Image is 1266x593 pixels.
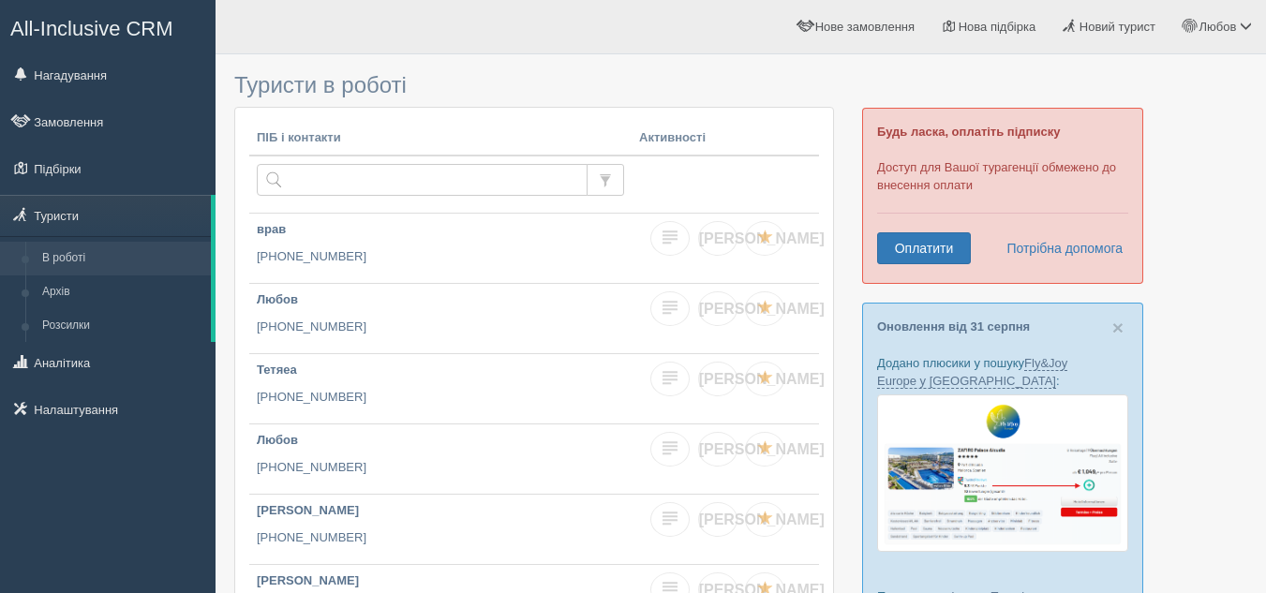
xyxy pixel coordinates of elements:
b: Будь ласка, оплатіть підписку [877,125,1060,139]
p: Додано плюсики у пошуку : [877,354,1128,390]
span: Туристи в роботі [234,72,407,97]
a: [PERSON_NAME] [698,291,737,326]
a: Архів [34,275,211,309]
span: Новий турист [1080,20,1155,34]
span: [PERSON_NAME] [699,441,825,457]
b: Любов [257,433,298,447]
b: [PERSON_NAME] [257,573,359,587]
div: Доступ для Вашої турагенції обмежено до внесення оплати [862,108,1143,284]
span: [PERSON_NAME] [699,230,825,246]
a: [PERSON_NAME] [698,221,737,256]
a: Оновлення від 31 серпня [877,319,1030,334]
a: Оплатити [877,232,971,264]
p: [PHONE_NUMBER] [257,529,624,547]
a: [PERSON_NAME] [698,362,737,396]
span: [PERSON_NAME] [699,371,825,387]
b: Любов [257,292,298,306]
img: fly-joy-de-proposal-crm-for-travel-agency.png [877,394,1128,552]
p: [PHONE_NUMBER] [257,248,624,266]
a: врав [PHONE_NUMBER] [249,214,632,283]
b: врав [257,222,286,236]
p: [PHONE_NUMBER] [257,389,624,407]
a: [PERSON_NAME] [PHONE_NUMBER] [249,495,632,564]
p: [PHONE_NUMBER] [257,319,624,336]
input: Пошук за ПІБ, паспортом або контактами [257,164,588,196]
a: Любов [PHONE_NUMBER] [249,424,632,494]
a: Розсилки [34,309,211,343]
a: Любов [PHONE_NUMBER] [249,284,632,353]
button: Close [1112,318,1124,337]
span: Любов [1199,20,1237,34]
span: Нова підбірка [959,20,1036,34]
b: Тетяеа [257,363,297,377]
a: В роботі [34,242,211,275]
b: [PERSON_NAME] [257,503,359,517]
a: [PERSON_NAME] [698,432,737,467]
span: [PERSON_NAME] [699,511,825,527]
a: Потрібна допомога [994,232,1124,264]
th: Активності [632,122,819,156]
a: All-Inclusive CRM [1,1,215,52]
th: ПІБ і контакти [249,122,632,156]
a: Тетяеа [PHONE_NUMBER] [249,354,632,423]
span: All-Inclusive CRM [10,17,173,40]
a: Fly&Joy Europe у [GEOGRAPHIC_DATA] [877,356,1067,389]
span: Нове замовлення [815,20,915,34]
p: [PHONE_NUMBER] [257,459,624,477]
span: [PERSON_NAME] [699,301,825,317]
a: [PERSON_NAME] [698,502,737,537]
span: × [1112,317,1124,338]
